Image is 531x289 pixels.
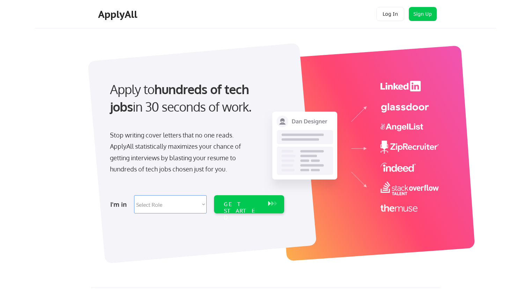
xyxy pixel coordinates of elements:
[110,199,130,210] div: I'm in
[110,80,281,116] div: Apply to in 30 seconds of work.
[376,7,404,21] button: Log In
[110,129,253,175] div: Stop writing cover letters that no one reads. ApplyAll statistically maximizes your chance of get...
[110,81,252,114] strong: hundreds of tech jobs
[98,8,139,20] div: ApplyAll
[224,201,261,221] div: GET STARTED
[409,7,437,21] button: Sign Up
